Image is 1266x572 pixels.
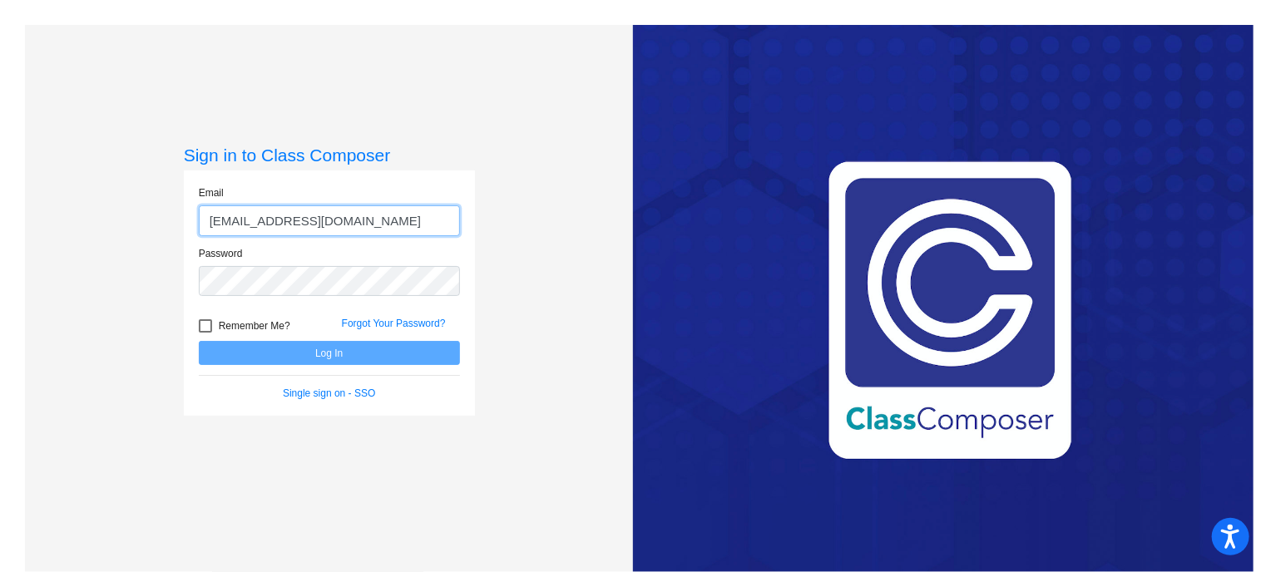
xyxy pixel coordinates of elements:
[199,341,460,365] button: Log In
[184,145,475,165] h3: Sign in to Class Composer
[199,246,243,261] label: Password
[199,185,224,200] label: Email
[342,318,446,329] a: Forgot Your Password?
[283,387,375,399] a: Single sign on - SSO
[219,316,290,336] span: Remember Me?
